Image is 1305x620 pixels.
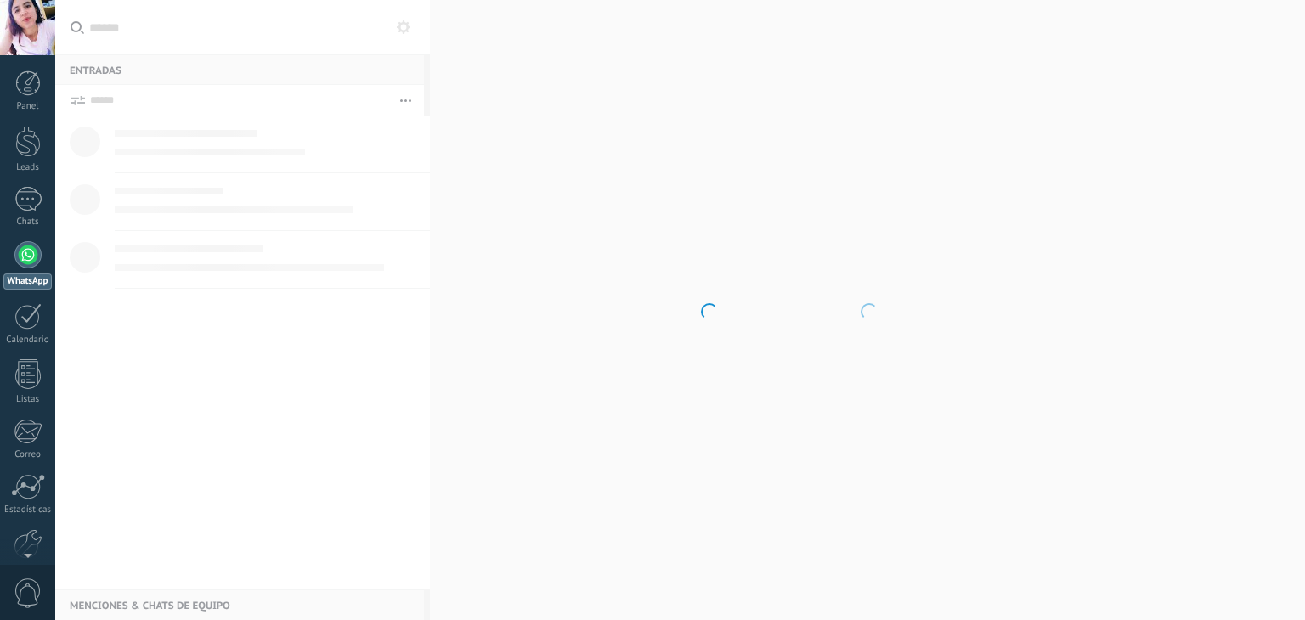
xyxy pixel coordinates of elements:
div: Correo [3,449,53,460]
div: Leads [3,162,53,173]
div: WhatsApp [3,273,52,290]
div: Listas [3,394,53,405]
div: Estadísticas [3,504,53,516]
div: Panel [3,101,53,112]
div: Chats [3,217,53,228]
div: Calendario [3,335,53,346]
